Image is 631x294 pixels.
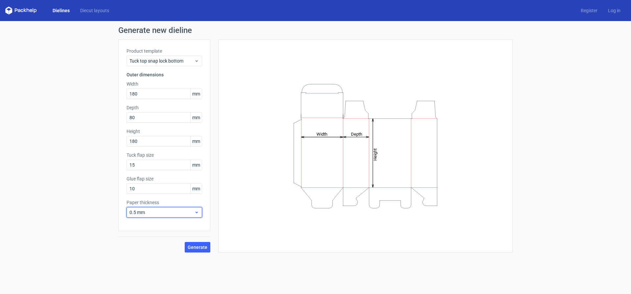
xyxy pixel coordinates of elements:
[127,128,202,135] label: Height
[190,136,202,146] span: mm
[575,7,603,14] a: Register
[127,175,202,182] label: Glue flap size
[127,81,202,87] label: Width
[75,7,114,14] a: Diecut layouts
[47,7,75,14] a: Dielines
[190,184,202,194] span: mm
[127,48,202,54] label: Product template
[127,152,202,158] label: Tuck flap size
[127,71,202,78] h3: Outer dimensions
[129,209,194,216] span: 0.5 mm
[188,245,207,250] span: Generate
[190,113,202,122] span: mm
[190,160,202,170] span: mm
[129,58,194,64] span: Tuck top snap lock bottom
[373,148,378,160] tspan: Height
[351,131,362,136] tspan: Depth
[118,26,513,34] h1: Generate new dieline
[603,7,626,14] a: Log in
[190,89,202,99] span: mm
[316,131,327,136] tspan: Width
[127,104,202,111] label: Depth
[127,199,202,206] label: Paper thickness
[185,242,210,253] button: Generate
